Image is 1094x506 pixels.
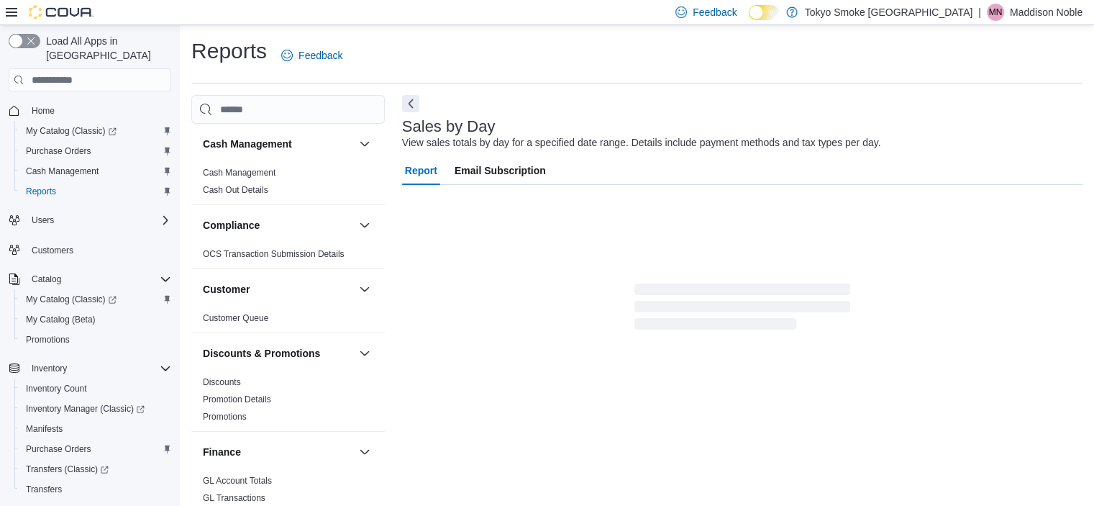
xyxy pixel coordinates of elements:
a: My Catalog (Classic) [20,291,122,308]
a: Feedback [275,41,348,70]
span: My Catalog (Classic) [26,125,117,137]
a: My Catalog (Classic) [14,289,177,310]
a: Cash Management [203,168,275,178]
span: Feedback [693,5,737,19]
a: Inventory Manager (Classic) [14,399,177,419]
span: Purchase Orders [20,143,171,160]
a: Reports [20,183,62,200]
button: Inventory [26,360,73,377]
img: Cova [29,5,94,19]
span: Transfers (Classic) [26,464,109,475]
a: Promotions [203,412,247,422]
button: Inventory Count [14,379,177,399]
span: Manifests [26,423,63,435]
span: Customers [26,240,171,258]
a: Home [26,102,60,119]
span: Home [26,101,171,119]
button: Promotions [14,330,177,350]
span: Purchase Orders [26,145,91,157]
a: Transfers [20,481,68,498]
a: Manifests [20,420,68,438]
button: Catalog [3,269,177,289]
button: Cash Management [356,135,373,153]
span: Customer Queue [203,312,268,324]
span: My Catalog (Classic) [20,291,171,308]
span: Inventory Manager (Classic) [26,403,145,415]
button: Compliance [203,218,353,232]
span: Transfers [20,481,171,498]
span: Users [26,212,171,229]
h3: Customer [203,282,250,297]
span: Inventory [26,360,171,377]
span: Reports [20,183,171,200]
p: Tokyo Smoke [GEOGRAPHIC_DATA] [805,4,973,21]
a: Customer Queue [203,313,268,323]
button: Purchase Orders [14,439,177,459]
span: Loading [634,286,850,333]
div: Customer [191,310,385,333]
button: Finance [356,443,373,461]
h3: Compliance [203,218,260,232]
span: My Catalog (Classic) [20,122,171,140]
span: Promotions [26,334,70,345]
span: OCS Transaction Submission Details [203,248,345,260]
p: Maddison Noble [1010,4,1082,21]
div: Cash Management [191,164,385,204]
button: Customer [203,282,353,297]
a: Cash Management [20,163,104,180]
span: My Catalog (Beta) [20,311,171,328]
span: Promotions [20,331,171,348]
a: GL Account Totals [203,476,272,486]
span: Promotion Details [203,394,271,405]
span: Inventory [32,363,67,374]
button: Cash Management [203,137,353,151]
button: Discounts & Promotions [356,345,373,362]
button: Users [3,210,177,230]
span: Cash Management [26,166,99,177]
input: Dark Mode [749,5,779,20]
h3: Sales by Day [402,118,496,135]
span: Catalog [32,274,61,285]
span: Inventory Manager (Classic) [20,400,171,417]
span: Manifests [20,420,171,438]
div: Maddison Noble [987,4,1004,21]
a: My Catalog (Classic) [14,121,177,141]
span: Cash Management [203,167,275,179]
a: Purchase Orders [20,143,97,160]
span: Report [405,156,437,185]
a: My Catalog (Beta) [20,311,101,328]
span: Dark Mode [749,20,749,21]
button: Home [3,100,177,121]
h3: Discounts & Promotions [203,346,320,361]
a: Promotions [20,331,76,348]
span: Users [32,214,54,226]
span: Load All Apps in [GEOGRAPHIC_DATA] [40,34,171,63]
span: GL Transactions [203,492,265,504]
button: Transfers [14,479,177,500]
button: Inventory [3,358,177,379]
a: Promotion Details [203,394,271,405]
a: GL Transactions [203,493,265,503]
span: Email Subscription [455,156,546,185]
button: Users [26,212,60,229]
p: | [978,4,981,21]
span: My Catalog (Beta) [26,314,96,325]
button: My Catalog (Beta) [14,310,177,330]
span: MN [988,4,1002,21]
span: Transfers [26,484,62,495]
a: OCS Transaction Submission Details [203,249,345,259]
button: Next [402,95,419,112]
span: Customers [32,245,73,256]
button: Customer [356,281,373,298]
span: Inventory Count [20,380,171,397]
button: Manifests [14,419,177,439]
h1: Reports [191,37,267,65]
a: Cash Out Details [203,185,268,195]
a: Transfers (Classic) [20,461,114,478]
button: Purchase Orders [14,141,177,161]
span: Reports [26,186,56,197]
button: Compliance [356,217,373,234]
span: Purchase Orders [26,443,91,455]
span: Catalog [26,271,171,288]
